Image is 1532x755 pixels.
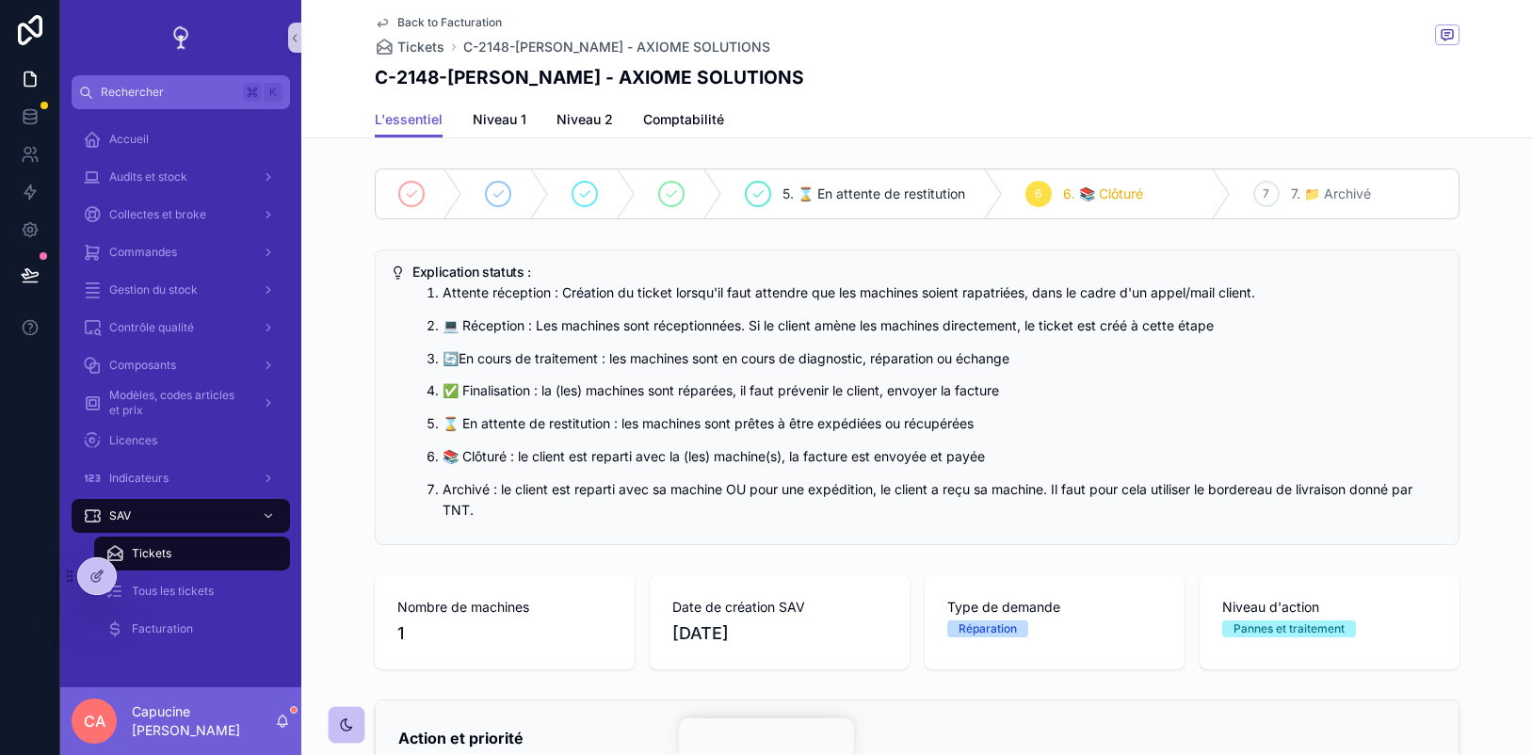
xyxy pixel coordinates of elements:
h2: Action et priorité [398,723,524,753]
span: 5. ⌛ En attente de restitution [782,185,965,203]
span: Collectes et broke [109,207,206,222]
a: Composants [72,348,290,382]
a: Indicateurs [72,461,290,495]
p: 📚 Clôturé : le client est reparti avec la (les) machine(s), la facture est envoyée et payée [443,446,1443,468]
a: Tickets [375,38,444,56]
span: Contrôle qualité [109,320,194,335]
h1: C-2148-[PERSON_NAME] - AXIOME SOLUTIONS [375,64,804,90]
span: L'essentiel [375,110,443,129]
span: Niveau d'action [1222,598,1437,617]
a: C-2148-[PERSON_NAME] - AXIOME SOLUTIONS [463,38,770,56]
span: Niveau 2 [556,110,613,129]
span: Indicateurs [109,471,169,486]
a: Modèles, codes articles et prix [72,386,290,420]
div: scrollable content [60,109,301,670]
p: ✅ Finalisation : la (les) machines sont réparées, il faut prévenir le client, envoyer la facture [443,380,1443,402]
p: Archivé : le client est reparti avec sa machine OU pour une expédition, le client a reçu sa machi... [443,479,1443,522]
p: Attente réception : Création du ticket lorsqu'il faut attendre que les machines soient rapatriées... [443,282,1443,304]
a: Facturation [94,612,290,646]
a: SAV [72,499,290,533]
a: Accueil [72,122,290,156]
h5: Explication statuts : [412,265,1443,279]
span: Facturation [132,621,193,636]
span: 1 [397,620,612,647]
span: Tickets [132,546,171,561]
span: SAV [109,508,131,523]
span: Type de demande [947,598,1162,617]
span: Tickets [397,38,444,56]
div: Réparation [959,620,1017,637]
a: Audits et stock [72,160,290,194]
span: CA [84,710,105,732]
span: Back to Facturation [397,15,502,30]
div: Pannes et traitement [1234,620,1345,637]
a: Licences [72,424,290,458]
a: L'essentiel [375,103,443,138]
img: App logo [166,23,196,53]
span: 6 [1035,186,1041,201]
p: Capucine [PERSON_NAME] [132,702,275,740]
span: [DATE] [672,620,887,647]
button: RechercherK [72,75,290,109]
span: Tous les tickets [132,584,214,599]
a: Tous les tickets [94,574,290,608]
p: 🔄En cours de traitement : les machines sont en cours de diagnostic, réparation ou échange [443,348,1443,370]
span: Date de création SAV [672,598,887,617]
a: Niveau 1 [473,103,526,140]
span: 7. 📁 Archivé [1291,185,1371,203]
span: 7 [1263,186,1269,201]
span: Niveau 1 [473,110,526,129]
a: Gestion du stock [72,273,290,307]
div: 1. Attente réception : Création du ticket lorsqu'il faut attendre que les machines soient rapatri... [412,282,1443,522]
a: Collectes et broke [72,198,290,232]
span: Rechercher [101,85,235,100]
span: Accueil [109,132,149,147]
a: Contrôle qualité [72,311,290,345]
p: ⌛ En attente de restitution : les machines sont prêtes à être expédiées ou récupérées [443,413,1443,435]
span: Comptabilité [643,110,724,129]
span: Gestion du stock [109,282,198,297]
span: Audits et stock [109,169,187,185]
span: Nombre de machines [397,598,612,617]
span: Composants [109,358,176,373]
a: Commandes [72,235,290,269]
p: 💻 Réception : Les machines sont réceptionnées. Si le client amène les machines directement, le ti... [443,315,1443,337]
a: Comptabilité [643,103,724,140]
span: Licences [109,433,157,448]
span: K [266,85,281,100]
span: Modèles, codes articles et prix [109,388,247,418]
span: Commandes [109,245,177,260]
a: Tickets [94,537,290,570]
a: Back to Facturation [375,15,502,30]
span: 6. 📚 Clôturé [1063,185,1143,203]
a: Niveau 2 [556,103,613,140]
